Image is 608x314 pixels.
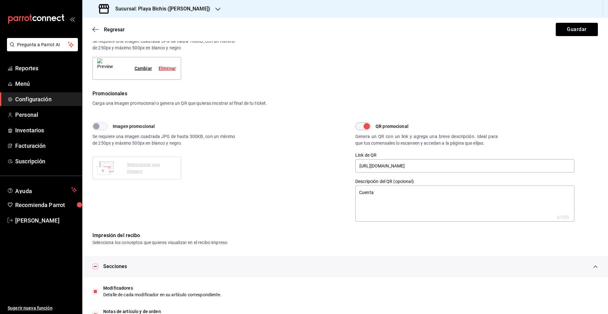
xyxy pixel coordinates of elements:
div: 6 /255 [557,214,569,220]
div: Cambiar [135,65,152,72]
span: Suscripción [15,157,77,166]
div: Seleccionar una imagen [127,161,176,175]
span: Imagen promocional [113,123,155,130]
button: Guardar [556,23,598,36]
label: Link de QR [355,153,574,157]
div: Se requiere una imagen cuadrada JPG de hasta 300KB, con un mínimo de 250px y máximo 500px en blan... [92,133,235,147]
a: Pregunta a Parrot AI [4,46,78,53]
span: Recomienda Parrot [15,201,77,209]
button: open_drawer_menu [70,16,75,22]
span: Menú [15,79,77,88]
span: Personal [15,110,77,119]
img: Preview [95,158,115,178]
div: Genera un QR con un link y agrega una breve descripción. Ideal para que tus comensales lo escanee... [355,133,498,147]
button: Regresar [92,27,125,33]
div: Se requiere una imagen cuadrada JPG de hasta 700KB, con un mínimo de 250px y máximo 500px en blan... [92,38,235,51]
div: Impresión del recibo [92,232,598,239]
label: Descripción del QR (opcional) [355,179,574,184]
div: Promocionales [92,90,598,97]
button: Pregunta a Parrot AI [7,38,78,51]
span: QR promocional [376,123,408,130]
span: Reportes [15,64,77,72]
span: Inventarios [15,126,77,135]
h3: Sucursal: Playa Bichis ([PERSON_NAME]) [110,5,210,13]
span: Configuración [15,95,77,104]
span: Ayuda [15,186,69,194]
span: Facturación [15,141,77,150]
span: Sugerir nueva función [8,305,77,311]
span: Secciones [103,263,127,270]
img: Preview [97,58,113,78]
p: Selecciona los conceptos que quieres visualizar en el recibo impreso [92,239,598,246]
div: Eliminar [159,65,176,72]
span: Regresar [104,27,125,33]
span: [PERSON_NAME] [15,216,77,225]
div: Carga una imagen promocional o genera un QR que quieras mostrar al final de tu ticket. [92,100,598,107]
span: Pregunta a Parrot AI [17,41,68,48]
div: Modificadores [103,285,598,292]
div: Detalle de cada modificador en su artículo correspondiente. [103,292,598,298]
